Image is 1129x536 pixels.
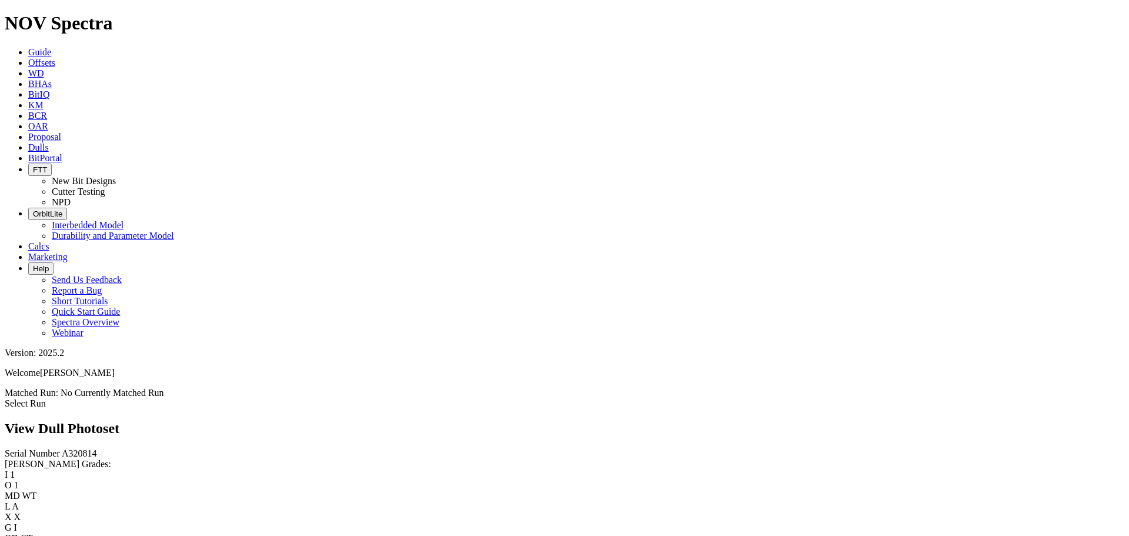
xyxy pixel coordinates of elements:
a: Spectra Overview [52,317,119,327]
span: WT [22,491,37,501]
a: OAR [28,121,48,131]
label: G [5,522,12,532]
p: Welcome [5,368,1124,378]
a: Durability and Parameter Model [52,231,174,241]
h1: NOV Spectra [5,12,1124,34]
span: 1 [14,480,19,490]
a: Select Run [5,398,46,408]
span: No Currently Matched Run [61,388,164,398]
div: Version: 2025.2 [5,348,1124,358]
a: Proposal [28,132,61,142]
label: L [5,501,10,511]
a: Marketing [28,252,68,262]
a: New Bit Designs [52,176,116,186]
span: X [14,512,21,522]
div: [PERSON_NAME] Grades: [5,459,1124,470]
a: Quick Start Guide [52,307,120,317]
a: Dulls [28,142,49,152]
a: KM [28,100,44,110]
a: Offsets [28,58,55,68]
label: O [5,480,12,490]
span: Help [33,264,49,273]
a: BHAs [28,79,52,89]
a: Calcs [28,241,49,251]
span: A [12,501,19,511]
a: Send Us Feedback [52,275,122,285]
a: Guide [28,47,51,57]
a: Interbedded Model [52,220,123,230]
a: BitPortal [28,153,62,163]
a: Cutter Testing [52,187,105,197]
button: OrbitLite [28,208,67,220]
label: I [5,470,8,480]
span: A320814 [62,448,97,458]
a: NPD [52,197,71,207]
label: MD [5,491,20,501]
span: FTT [33,165,47,174]
a: Report a Bug [52,285,102,295]
h2: View Dull Photoset [5,421,1124,437]
a: BitIQ [28,89,49,99]
button: Help [28,262,54,275]
a: Short Tutorials [52,296,108,306]
label: Serial Number [5,448,60,458]
a: WD [28,68,44,78]
span: 1 [10,470,15,480]
a: BCR [28,111,47,121]
span: [PERSON_NAME] [40,368,115,378]
label: X [5,512,12,522]
a: Webinar [52,328,83,338]
span: Matched Run: [5,388,58,398]
span: I [14,522,17,532]
button: FTT [28,164,52,176]
span: OrbitLite [33,209,62,218]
